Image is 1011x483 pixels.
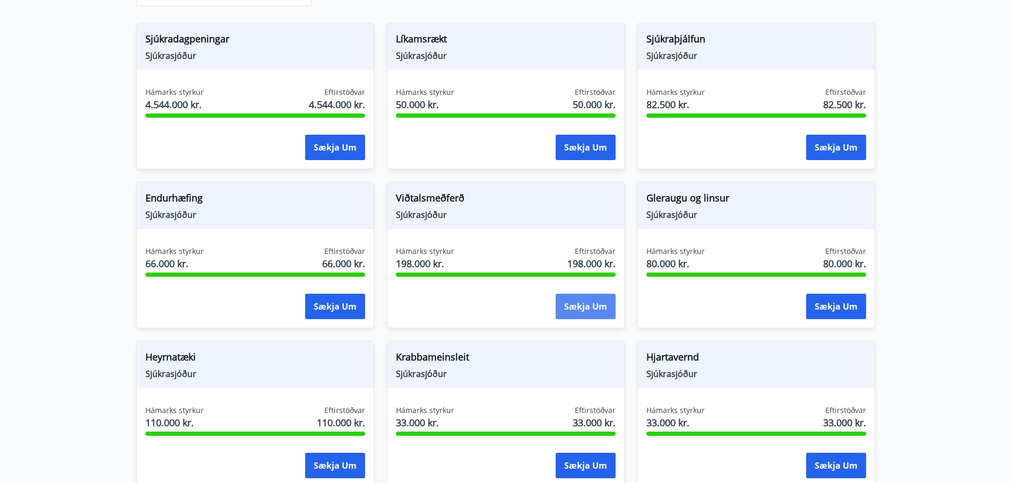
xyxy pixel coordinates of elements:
span: Hámarks styrkur [396,246,454,257]
span: 4.544.000 kr. [309,98,365,111]
span: Sjúkrasjóður [145,50,365,62]
span: Gleraugu og linsur [646,191,866,209]
span: Heyrnatæki [145,350,365,368]
span: Sjúkraþjálfun [646,32,866,50]
span: Sjúkrasjóður [646,209,866,221]
span: Eftirstöðvar [825,246,866,257]
span: 50.000 kr. [396,98,454,111]
span: 110.000 kr. [145,416,204,429]
span: Sjúkradagpeningar [145,32,365,50]
span: 198.000 kr. [567,257,616,270]
span: Eftirstöðvar [825,87,866,98]
span: Eftirstöðvar [575,87,616,98]
span: 4.544.000 kr. [145,98,204,111]
span: 80.000 kr. [823,257,866,270]
button: Sækja um [556,135,616,160]
span: Sjúkrasjóður [396,368,616,380]
span: Hámarks styrkur [145,246,204,257]
button: Sækja um [806,135,866,160]
button: Sækja um [305,135,365,160]
span: Hámarks styrkur [646,87,705,98]
span: Sjúkrasjóður [646,50,866,62]
span: Hjartavernd [646,350,866,368]
span: Eftirstöðvar [324,405,365,416]
span: Sjúkrasjóður [396,209,616,221]
button: Sækja um [556,294,616,319]
span: 66.000 kr. [145,257,204,270]
span: Eftirstöðvar [825,405,866,416]
span: Sjúkrasjóður [145,368,365,380]
span: Krabbameinsleit [396,350,616,368]
button: Sækja um [556,453,616,478]
span: Hámarks styrkur [396,405,454,416]
span: Viðtalsmeðferð [396,191,616,209]
span: Hámarks styrkur [396,87,454,98]
span: Hámarks styrkur [646,405,705,416]
span: 80.000 kr. [646,257,705,270]
button: Sækja um [806,294,866,319]
span: Sjúkrasjóður [396,50,616,62]
span: Hámarks styrkur [145,405,204,416]
span: Sjúkrasjóður [646,368,866,380]
span: Eftirstöðvar [575,405,616,416]
span: Eftirstöðvar [324,87,365,98]
span: Hámarks styrkur [646,246,705,257]
span: 33.000 kr. [573,416,616,429]
span: Eftirstöðvar [324,246,365,257]
span: 33.000 kr. [823,416,866,429]
span: 33.000 kr. [396,416,454,429]
button: Sækja um [305,294,365,319]
span: Hámarks styrkur [145,87,204,98]
span: 82.500 kr. [823,98,866,111]
span: 82.500 kr. [646,98,705,111]
span: Eftirstöðvar [575,246,616,257]
button: Sækja um [806,453,866,478]
span: 198.000 kr. [396,257,454,270]
span: 50.000 kr. [573,98,616,111]
span: Endurhæfing [145,191,365,209]
span: 33.000 kr. [646,416,705,429]
span: 66.000 kr. [322,257,365,270]
button: Sækja um [305,453,365,478]
span: Sjúkrasjóður [145,209,365,221]
span: Líkamsrækt [396,32,616,50]
span: 110.000 kr. [317,416,365,429]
